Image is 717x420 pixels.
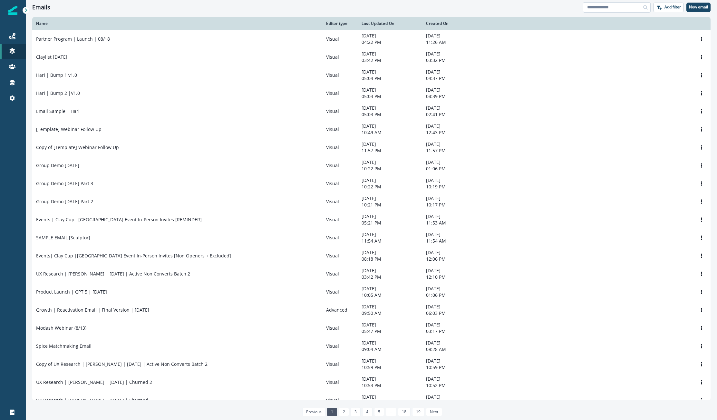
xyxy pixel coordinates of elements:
p: UX Research | [PERSON_NAME] | [DATE] | Churned 2 [36,379,152,385]
p: Modash Webinar (8/13) [36,325,86,331]
p: Product Launch | GPT 5 | [DATE] [36,289,107,295]
div: Name [36,21,318,26]
p: Email Sample | Hari [36,108,80,115]
p: New email [689,5,708,9]
p: [DATE] [362,195,418,202]
div: Last Updated On [362,21,418,26]
img: Inflection [8,6,17,15]
p: Copy of [Template] Webinar Follow Up [36,144,119,151]
a: SAMPLE EMAIL [Sculptor]Visual[DATE]11:54 AM[DATE]11:54 AMOptions [32,229,711,247]
button: Options [696,251,707,261]
p: [DATE] [426,304,483,310]
p: [DATE] [362,304,418,310]
td: Visual [322,373,358,391]
p: [DATE] [426,141,483,147]
p: [DATE] [362,358,418,364]
p: 08:28 AM [426,346,483,353]
p: [DATE] [426,51,483,57]
button: Options [696,395,707,405]
p: 02:41 PM [426,111,483,118]
td: Visual [322,193,358,211]
a: UX Research | [PERSON_NAME] | [DATE] | ChurnedVisual[DATE]10:44 PM[DATE]10:12 AMOptions [32,391,711,409]
p: Add filter [664,5,681,9]
p: [DATE] [362,141,418,147]
p: 01:06 PM [426,292,483,298]
td: Visual [322,66,358,84]
button: Options [696,233,707,243]
p: [DATE] [362,249,418,256]
button: Options [696,179,707,188]
td: Visual [322,283,358,301]
a: Email Sample | HariVisual[DATE]05:03 PM[DATE]02:41 PMOptions [32,102,711,120]
a: Partner Program | Launch | 08/18Visual[DATE]04:22 PM[DATE]11:26 AMOptions [32,30,711,48]
td: Visual [322,355,358,373]
button: Options [696,323,707,333]
a: Hari | Bump 1 v1.0Visual[DATE]05:04 PM[DATE]04:37 PMOptions [32,66,711,84]
p: [DATE] [426,231,483,238]
a: Page 5 [374,408,384,416]
button: Options [696,125,707,134]
button: Options [696,52,707,62]
a: Copy of [Template] Webinar Follow UpVisual[DATE]11:57 PM[DATE]11:57 PMOptions [32,138,711,156]
button: Options [696,377,707,387]
button: Options [696,305,707,315]
td: Visual [322,391,358,409]
p: [DATE] [426,123,483,129]
td: Visual [322,337,358,355]
p: [DATE] [426,285,483,292]
p: 11:26 AM [426,39,483,45]
button: Options [696,143,707,152]
button: Options [696,106,707,116]
p: 12:10 PM [426,274,483,280]
a: Group Demo [DATE]Visual[DATE]10:22 PM[DATE]01:06 PMOptions [32,156,711,175]
p: [DATE] [362,33,418,39]
p: [DATE] [362,340,418,346]
p: [DATE] [362,69,418,75]
p: UX Research | [PERSON_NAME] | [DATE] | Active Non Converts Batch 2 [36,271,190,277]
p: [DATE] [362,322,418,328]
p: [DATE] [426,105,483,111]
p: [Template] Webinar Follow Up [36,126,102,133]
p: 04:22 PM [362,39,418,45]
p: 03:42 PM [362,274,418,280]
p: [DATE] [426,213,483,220]
p: 08:18 PM [362,256,418,262]
p: Events| Clay Cup |[GEOGRAPHIC_DATA] Event In-Person Invites [Non Openers + Excluded] [36,253,231,259]
a: Page 4 [362,408,372,416]
button: Options [696,34,707,44]
p: [DATE] [426,87,483,93]
td: Visual [322,84,358,102]
div: Editor type [326,21,354,26]
a: Growth | Reactivation Email | Final Version | [DATE]Advanced[DATE]09:50 AM[DATE]06:03 PMOptions [32,301,711,319]
p: 04:39 PM [426,93,483,100]
p: 03:42 PM [362,57,418,64]
p: 10:21 PM [362,202,418,208]
p: 12:06 PM [426,256,483,262]
p: [DATE] [362,231,418,238]
p: 05:47 PM [362,328,418,335]
td: Visual [322,102,358,120]
button: Options [696,269,707,279]
p: 01:06 PM [426,165,483,172]
a: Modash Webinar (8/13)Visual[DATE]05:47 PM[DATE]03:17 PMOptions [32,319,711,337]
p: 10:49 AM [362,129,418,136]
button: Options [696,359,707,369]
p: 10:22 PM [362,184,418,190]
p: Copy of UX Research | [PERSON_NAME] | [DATE] | Active Non Converts Batch 2 [36,361,208,367]
button: Add filter [653,3,684,12]
a: Claylist [DATE]Visual[DATE]03:42 PM[DATE]03:32 PMOptions [32,48,711,66]
td: Visual [322,319,358,337]
a: Page 19 [412,408,424,416]
p: [DATE] [362,51,418,57]
p: Spice Matchmaking Email [36,343,92,349]
p: 10:19 PM [426,184,483,190]
h1: Emails [32,4,50,11]
td: Visual [322,211,358,229]
a: Events | Clay Cup |[GEOGRAPHIC_DATA] Event In-Person Invites [REMINDER]Visual[DATE]05:21 PM[DATE]... [32,211,711,229]
p: 05:21 PM [362,220,418,226]
p: [DATE] [362,177,418,184]
a: Page 3 [351,408,361,416]
p: [DATE] [362,213,418,220]
p: [DATE] [426,177,483,184]
p: 05:04 PM [362,75,418,82]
